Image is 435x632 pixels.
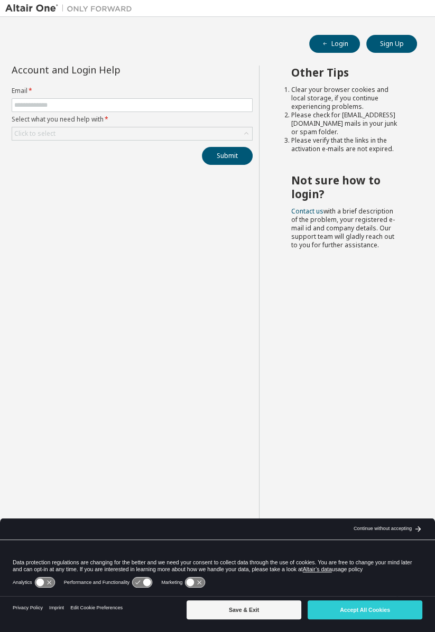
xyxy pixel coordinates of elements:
[291,66,398,79] h2: Other Tips
[12,127,252,140] div: Click to select
[291,207,323,216] a: Contact us
[12,66,205,74] div: Account and Login Help
[202,147,253,165] button: Submit
[14,129,55,138] div: Click to select
[291,207,395,249] span: with a brief description of the problem, your registered e-mail id and company details. Our suppo...
[291,136,398,153] li: Please verify that the links in the activation e-mails are not expired.
[291,173,398,201] h2: Not sure how to login?
[291,111,398,136] li: Please check for [EMAIL_ADDRESS][DOMAIN_NAME] mails in your junk or spam folder.
[291,86,398,111] li: Clear your browser cookies and local storage, if you continue experiencing problems.
[12,115,253,124] label: Select what you need help with
[366,35,417,53] button: Sign Up
[5,3,137,14] img: Altair One
[12,87,253,95] label: Email
[309,35,360,53] button: Login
